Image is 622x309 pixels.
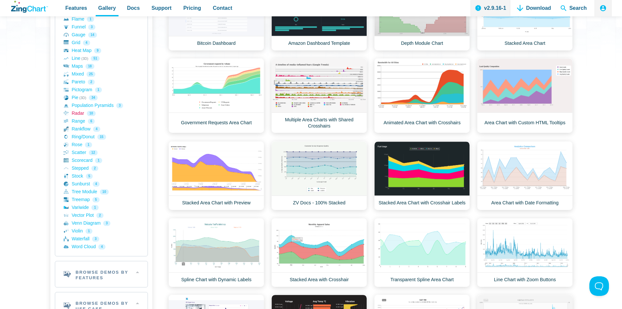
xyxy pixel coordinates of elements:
[11,1,48,13] a: ZingChart Logo. Click to return to the homepage
[168,58,264,133] a: Government Requests Area Chart
[183,4,201,12] span: Pricing
[98,4,116,12] span: Gallery
[152,4,171,12] span: Support
[477,58,573,133] a: Area Chart with Custom HTML Tooltips
[65,4,87,12] span: Features
[477,218,573,287] a: Line Chart with Zoom Buttons
[271,58,367,133] a: Multiple Area Charts with Shared Crosshairs
[477,141,573,210] a: Area Chart with Date Formatting
[374,58,470,133] a: Animated Area Chart with Crosshairs
[168,141,264,210] a: Stacked Area Chart with Preview
[589,276,609,296] iframe: Toggle Customer Support
[168,218,264,287] a: Spline Chart with Dynamic Labels
[271,218,367,287] a: Stacked Area with Crosshair
[271,141,367,210] a: ZV Docs - 100% Stacked
[374,141,470,210] a: Stacked Area Chart with Crosshair Labels
[374,218,470,287] a: Transparent Spline Area Chart
[213,4,232,12] span: Contact
[127,4,140,12] span: Docs
[55,261,148,287] h2: Browse Demos By Features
